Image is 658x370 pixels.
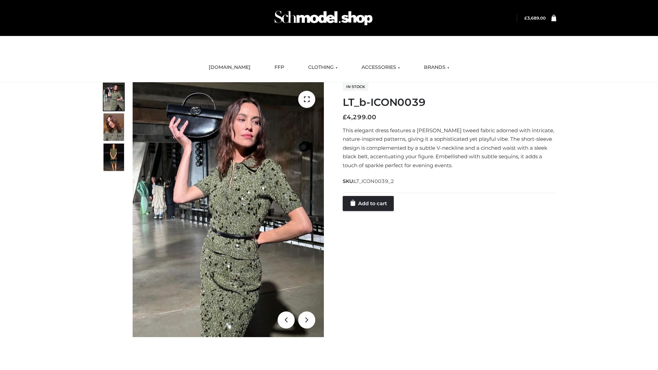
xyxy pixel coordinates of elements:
[103,83,124,111] img: Screenshot-2024-10-29-at-6.59.56%E2%80%AFPM.jpg
[204,60,256,75] a: [DOMAIN_NAME]
[524,15,546,21] bdi: 3,689.00
[103,144,124,171] img: Screenshot-2024-10-29-at-7.00.09%E2%80%AFPM.jpg
[343,83,368,91] span: In stock
[419,60,454,75] a: BRANDS
[524,15,527,21] span: £
[133,82,324,337] img: LT_b-ICON0039
[343,126,556,170] p: This elegant dress features a [PERSON_NAME] tweed fabric adorned with intricate, nature-inspired ...
[343,113,376,121] bdi: 4,299.00
[343,96,556,109] h1: LT_b-ICON0039
[303,60,343,75] a: CLOTHING
[343,113,347,121] span: £
[272,4,375,32] img: Schmodel Admin 964
[103,113,124,141] img: Screenshot-2024-10-29-at-7.00.03%E2%80%AFPM.jpg
[356,60,405,75] a: ACCESSORIES
[343,196,394,211] a: Add to cart
[354,178,394,184] span: LT_ICON0039_2
[269,60,289,75] a: FFP
[524,15,546,21] a: £3,689.00
[343,177,395,185] span: SKU:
